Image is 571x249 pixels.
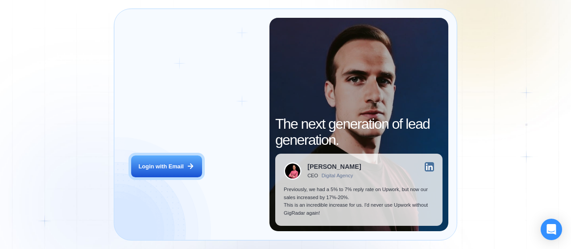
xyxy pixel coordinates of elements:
[284,186,434,217] p: Previously, we had a 5% to 7% reply rate on Upwork, but now our sales increased by 17%-20%. This ...
[131,155,202,178] button: Login with Email
[307,173,318,179] div: CEO
[322,173,353,179] div: Digital Agency
[541,219,562,240] div: Open Intercom Messenger
[139,163,184,171] div: Login with Email
[275,116,443,147] h2: The next generation of lead generation.
[307,163,361,170] div: [PERSON_NAME]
